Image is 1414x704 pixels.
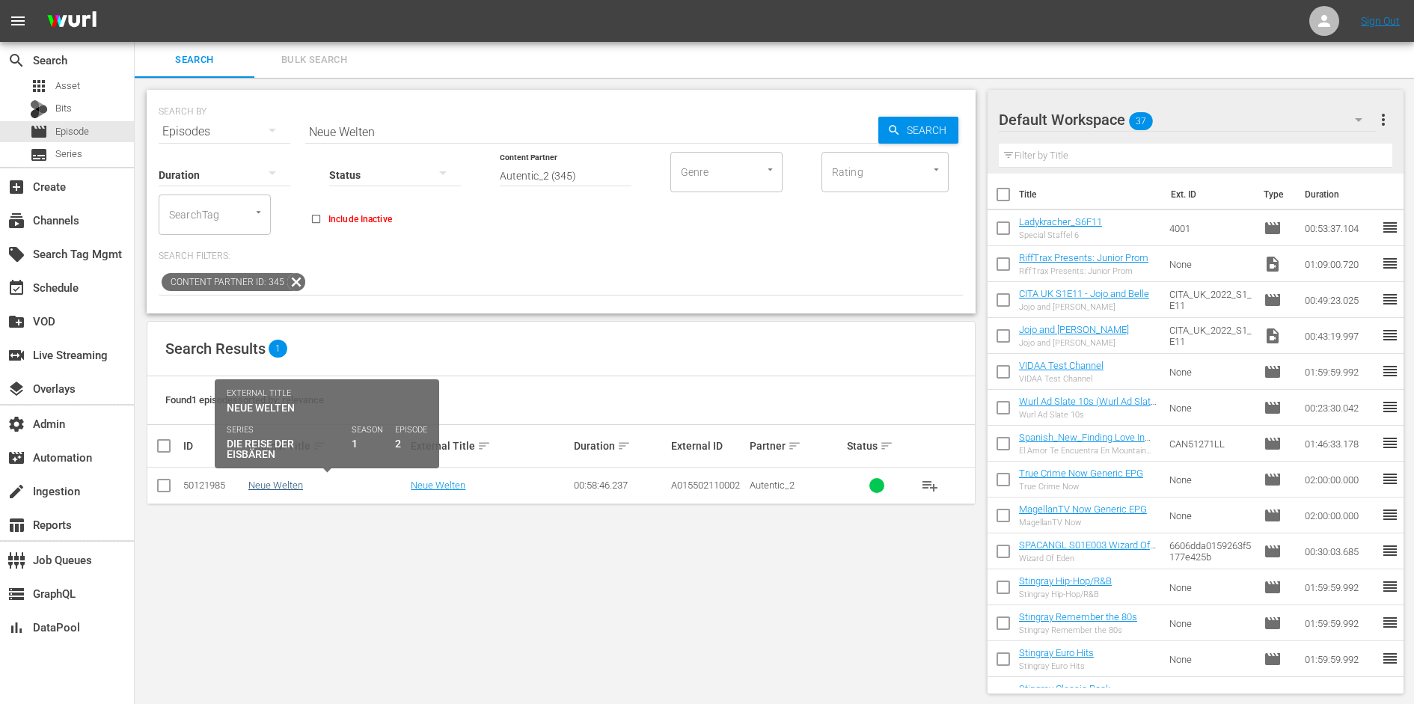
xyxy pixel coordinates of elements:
span: Episode [1264,506,1282,524]
a: MagellanTV Now Generic EPG [1019,503,1147,515]
span: reorder [1381,290,1399,308]
th: Duration [1296,174,1386,215]
span: Channels [7,212,25,230]
a: SPACANGL S01E003 Wizard Of Eden [1019,539,1156,562]
span: sort [788,439,801,453]
span: Asset [55,79,80,94]
td: CAN51271LL [1163,426,1258,462]
span: Bulk Search [263,52,365,69]
div: External ID [671,440,744,452]
span: Video [1264,327,1282,345]
span: Episode [1264,219,1282,237]
span: Schedule [7,279,25,297]
div: 00:58:46.237 [574,480,667,491]
div: External Title [411,437,569,455]
div: 50121985 [183,480,244,491]
span: Episode [1264,650,1282,668]
div: RiffTrax Presents: Junior Prom [1019,266,1148,276]
span: reorder [1381,506,1399,524]
div: Stingray Hip-Hop/R&B [1019,590,1112,599]
td: 01:09:00.720 [1299,246,1381,282]
div: Default Workspace [999,99,1377,141]
div: Status [847,437,908,455]
span: 37 [1129,105,1153,137]
a: Stingray Classic Rock [1019,683,1110,694]
th: Title [1019,174,1162,215]
span: sort [313,439,326,453]
a: Stingray Euro Hits [1019,647,1094,658]
div: VIDAA Test Channel [1019,374,1104,384]
p: Search Filters: [159,250,964,263]
td: 01:59:59.992 [1299,354,1381,390]
span: Episode [55,124,89,139]
span: Ingestion [7,483,25,501]
td: 01:59:59.992 [1299,605,1381,641]
span: Reports [7,516,25,534]
span: Search Tag Mgmt [7,245,25,263]
a: True Crime Now Generic EPG [1019,468,1143,479]
span: A015502110002 [671,480,740,491]
span: reorder [1381,434,1399,452]
span: Live Streaming [7,346,25,364]
span: reorder [1381,470,1399,488]
td: 00:53:37.104 [1299,210,1381,246]
th: Ext. ID [1162,174,1255,215]
td: 00:23:30.042 [1299,390,1381,426]
span: reorder [1381,398,1399,416]
span: reorder [1381,649,1399,667]
a: Sign Out [1361,15,1400,27]
span: Autentic_2 [750,480,795,491]
div: Stingray Euro Hits [1019,661,1094,671]
span: Job Queues [7,551,25,569]
td: 00:30:03.685 [1299,533,1381,569]
button: Open [929,162,943,177]
button: Open [251,205,266,219]
div: Duration [574,437,667,455]
td: 00:49:23.025 [1299,282,1381,318]
span: Episode [1264,471,1282,489]
img: ans4CAIJ8jUAAAAAAAAAAAAAAAAAAAAAAAAgQb4GAAAAAAAAAAAAAAAAAAAAAAAAJMjXAAAAAAAAAAAAAAAAAAAAAAAAgAT5G... [36,4,108,39]
div: ID [183,440,244,452]
span: Overlays [7,380,25,398]
td: None [1163,354,1258,390]
td: 6606dda0159263f5177e425b [1163,533,1258,569]
a: Ladykracher_S6F11 [1019,216,1102,227]
span: GraphQL [7,585,25,603]
div: Special Staffel 6 [1019,230,1102,240]
button: Open [763,162,777,177]
div: Internal Title [248,437,406,455]
a: RiffTrax Presents: Junior Prom [1019,252,1148,263]
a: Neue Welten [248,480,303,491]
div: Wizard Of Eden [1019,554,1157,563]
span: Episode [1264,614,1282,632]
span: Episode [1264,686,1282,704]
div: Jojo and [PERSON_NAME] [1019,338,1129,348]
td: None [1163,246,1258,282]
span: Automation [7,449,25,467]
div: Stingray Remember the 80s [1019,625,1137,635]
a: Stingray Remember the 80s [1019,611,1137,622]
td: 02:00:00.000 [1299,498,1381,533]
span: reorder [1381,254,1399,272]
td: None [1163,390,1258,426]
span: Episode [1264,542,1282,560]
td: None [1163,569,1258,605]
span: Admin [7,415,25,433]
a: CITA UK S1E11 - Jojo and Belle [1019,288,1149,299]
span: Create [7,178,25,196]
span: Episode [1264,291,1282,309]
a: Neue Welten [411,480,465,491]
div: MagellanTV Now [1019,518,1147,527]
button: playlist_add [912,468,948,503]
td: 01:59:59.992 [1299,569,1381,605]
span: Found 1 episodes sorted by: relevance [165,394,324,405]
span: reorder [1381,218,1399,236]
span: 1 [269,340,287,358]
span: Search [7,52,25,70]
span: Search [901,117,958,144]
div: El Amor Te Encuentra En Mountain View [1019,446,1157,456]
td: None [1163,641,1258,677]
span: reorder [1381,362,1399,380]
span: Series [30,146,48,164]
span: reorder [1381,685,1399,703]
